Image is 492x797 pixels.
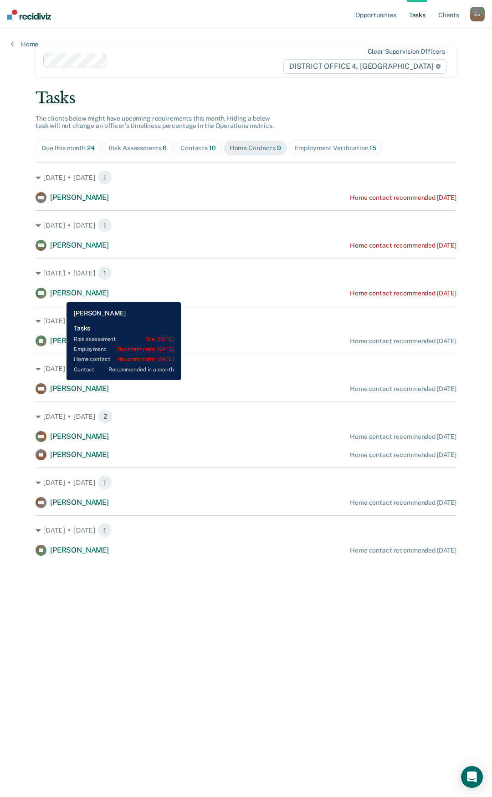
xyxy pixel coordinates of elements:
div: Home contact recommended [DATE] [350,194,456,202]
span: [PERSON_NAME] [50,450,109,459]
span: 1 [97,314,112,328]
span: [PERSON_NAME] [50,241,109,249]
span: 15 [369,144,376,152]
img: Recidiviz [7,10,51,20]
span: 1 [97,266,112,280]
span: [PERSON_NAME] [50,336,109,345]
span: 1 [97,523,112,538]
div: Risk Assessments [108,144,167,152]
div: [DATE] • [DATE] 1 [36,523,456,538]
div: [DATE] • [DATE] 1 [36,361,456,376]
div: Home contact recommended [DATE] [350,337,456,345]
div: Contacts [180,144,216,152]
div: E S [470,7,485,21]
div: [DATE] • [DATE] 1 [36,314,456,328]
div: Due this month [41,144,95,152]
span: [PERSON_NAME] [50,498,109,507]
span: 1 [97,361,112,376]
span: 2 [97,409,113,424]
div: [DATE] • [DATE] 1 [36,475,456,490]
div: [DATE] • [DATE] 1 [36,266,456,280]
div: Open Intercom Messenger [461,766,483,788]
span: [PERSON_NAME] [50,432,109,441]
button: ES [470,7,485,21]
span: 1 [97,170,112,185]
span: [PERSON_NAME] [50,384,109,393]
span: DISTRICT OFFICE 4, [GEOGRAPHIC_DATA] [283,59,447,74]
span: [PERSON_NAME] [50,546,109,554]
div: Home Contacts [230,144,281,152]
div: Home contact recommended [DATE] [350,499,456,507]
span: 24 [87,144,95,152]
span: [PERSON_NAME] [50,193,109,202]
span: The clients below might have upcoming requirements this month. Hiding a below task will not chang... [36,115,274,130]
div: Home contact recommended [DATE] [350,547,456,554]
span: 9 [277,144,281,152]
span: 1 [97,218,112,233]
span: [PERSON_NAME] [50,289,109,297]
span: 10 [209,144,216,152]
div: [DATE] • [DATE] 2 [36,409,456,424]
div: [DATE] • [DATE] 1 [36,218,456,233]
span: 1 [97,475,112,490]
div: Employment Verification [295,144,376,152]
a: Home [11,40,38,48]
div: Home contact recommended [DATE] [350,451,456,459]
div: Tasks [36,89,456,107]
div: Home contact recommended [DATE] [350,433,456,441]
div: Home contact recommended [DATE] [350,289,456,297]
div: [DATE] • [DATE] 1 [36,170,456,185]
div: Clear supervision officers [368,48,445,56]
div: Home contact recommended [DATE] [350,385,456,393]
div: Home contact recommended [DATE] [350,242,456,249]
span: 6 [163,144,167,152]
